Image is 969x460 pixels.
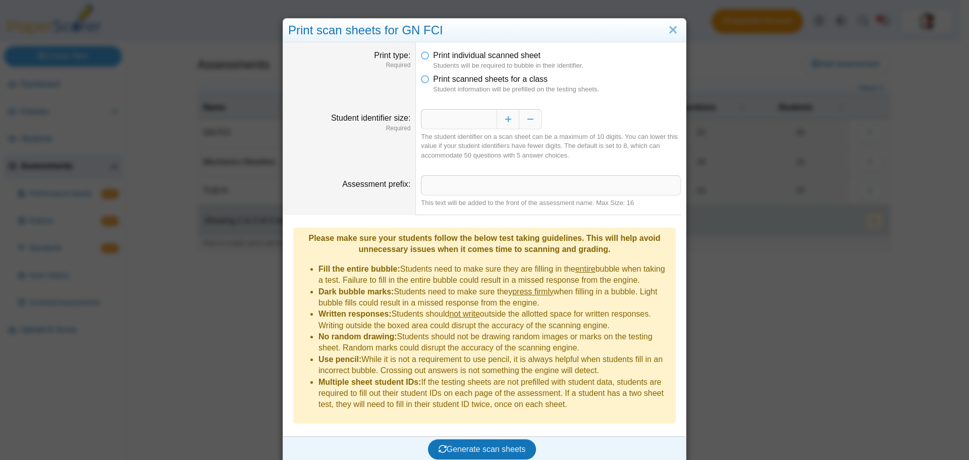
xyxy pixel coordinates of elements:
label: Print type [374,51,410,60]
li: If the testing sheets are not prefilled with student data, students are required to fill out thei... [318,377,671,411]
u: entire [575,265,596,273]
li: Students should not be drawing random images or marks on the testing sheet. Random marks could di... [318,331,671,354]
div: Print scan sheets for GN FCI [283,19,686,42]
b: Fill the entire bubble: [318,265,400,273]
dfn: Required [288,61,410,70]
li: Students need to make sure they are filling in the bubble when taking a test. Failure to fill in ... [318,264,671,286]
b: Please make sure your students follow the below test taking guidelines. This will help avoid unne... [308,234,660,253]
dfn: Students will be required to bubble in their identifier. [433,61,681,70]
label: Student identifier size [331,114,410,122]
u: not write [449,310,479,318]
span: Generate scan sheets [439,445,526,453]
b: Use pencil: [318,355,361,364]
li: Students should outside the allotted space for written responses. Writing outside the boxed area ... [318,309,671,331]
span: Print scanned sheets for a class [433,75,548,83]
span: Print individual scanned sheet [433,51,541,60]
div: The student identifier on a scan sheet can be a maximum of 10 digits. You can lower this value if... [421,132,681,160]
button: Decrease [519,109,542,129]
div: This text will be added to the front of the assessment name. Max Size: 16 [421,198,681,208]
dfn: Required [288,124,410,133]
b: No random drawing: [318,332,397,341]
a: Close [665,22,681,39]
li: Students need to make sure they when filling in a bubble. Light bubble fills could result in a mi... [318,286,671,309]
u: press firmly [512,287,554,296]
label: Assessment prefix [342,180,410,188]
b: Dark bubble marks: [318,287,394,296]
li: While it is not a requirement to use pencil, it is always helpful when students fill in an incorr... [318,354,671,377]
button: Generate scan sheets [428,439,536,459]
dfn: Student information will be prefilled on the testing sheets. [433,85,681,94]
b: Multiple sheet student IDs: [318,378,421,386]
b: Written responses: [318,310,392,318]
button: Increase [497,109,519,129]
